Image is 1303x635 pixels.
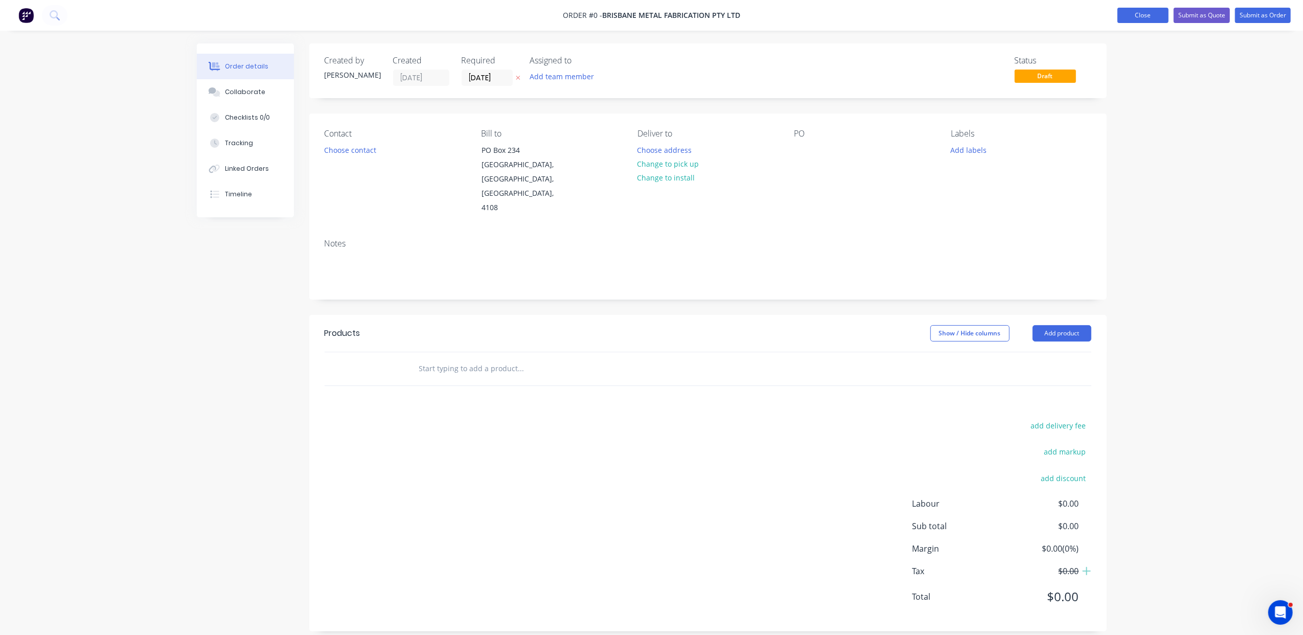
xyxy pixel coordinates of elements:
[197,156,294,182] button: Linked Orders
[482,157,566,215] div: [GEOGRAPHIC_DATA], [GEOGRAPHIC_DATA], [GEOGRAPHIC_DATA], 4108
[563,11,602,20] span: Order #0 -
[1174,8,1230,23] button: Submit as Quote
[912,542,1003,555] span: Margin
[18,8,34,23] img: Factory
[1003,497,1079,510] span: $0.00
[1235,8,1291,23] button: Submit as Order
[197,182,294,207] button: Timeline
[1117,8,1169,23] button: Close
[632,157,704,171] button: Change to pick up
[632,143,697,156] button: Choose address
[912,497,1003,510] span: Labour
[1039,445,1091,459] button: add markup
[482,143,566,157] div: PO Box 234
[632,171,700,185] button: Change to install
[393,56,449,65] div: Created
[473,143,575,215] div: PO Box 234[GEOGRAPHIC_DATA], [GEOGRAPHIC_DATA], [GEOGRAPHIC_DATA], 4108
[225,62,268,71] div: Order details
[1015,56,1091,65] div: Status
[225,164,269,173] div: Linked Orders
[1015,70,1076,82] span: Draft
[602,11,740,20] span: Brisbane Metal Fabrication Pty Ltd
[197,79,294,105] button: Collaborate
[794,129,934,139] div: PO
[530,70,600,83] button: Add team member
[481,129,621,139] div: Bill to
[912,591,1003,603] span: Total
[197,54,294,79] button: Order details
[325,129,465,139] div: Contact
[225,113,270,122] div: Checklists 0/0
[325,327,360,339] div: Products
[637,129,778,139] div: Deliver to
[1268,600,1293,625] iframe: Intercom live chat
[530,56,632,65] div: Assigned to
[1003,542,1079,555] span: $0.00 ( 0 %)
[225,190,252,199] div: Timeline
[225,139,253,148] div: Tracking
[225,87,265,97] div: Collaborate
[1003,520,1079,532] span: $0.00
[1003,565,1079,577] span: $0.00
[325,239,1091,248] div: Notes
[1025,419,1091,433] button: add delivery fee
[419,358,623,379] input: Start typing to add a product...
[1036,471,1091,485] button: add discount
[1033,325,1091,342] button: Add product
[197,105,294,130] button: Checklists 0/0
[951,129,1091,139] div: Labels
[325,70,381,80] div: [PERSON_NAME]
[318,143,381,156] button: Choose contact
[912,520,1003,532] span: Sub total
[462,56,518,65] div: Required
[197,130,294,156] button: Tracking
[1003,587,1079,606] span: $0.00
[325,56,381,65] div: Created by
[930,325,1010,342] button: Show / Hide columns
[912,565,1003,577] span: Tax
[524,70,599,83] button: Add team member
[945,143,992,156] button: Add labels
